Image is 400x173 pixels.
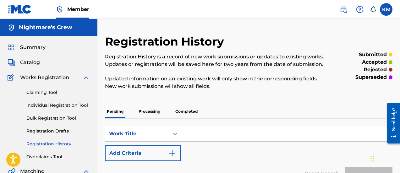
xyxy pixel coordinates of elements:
img: Top Rightsholder [56,6,63,13]
div: Work Title [109,130,166,138]
div: Help [353,3,366,16]
img: MLC Logo [8,5,32,14]
span: Member [67,6,89,13]
a: Registration Drafts [26,128,90,134]
img: search [340,6,347,13]
p: Registration History is a record of new work submissions or updates to existing works. Updates or... [105,53,326,68]
iframe: Chat Widget [369,143,400,173]
img: Works Registration [8,74,16,81]
p: accepted [362,58,387,66]
p: rejected [364,66,387,73]
a: Registration History [26,141,90,147]
h2: Registration History [105,35,227,49]
img: expand [82,74,90,81]
p: submitted [359,51,387,58]
img: Summary [8,44,15,51]
p: Pending [105,105,125,118]
iframe: Resource Center [382,98,400,148]
a: Bulk Registration Tool [26,115,90,122]
img: help [356,6,364,13]
a: Public Search [337,3,350,16]
div: Drag [370,149,374,168]
a: Overclaims Tool [26,154,90,160]
div: Notifications [370,6,376,13]
div: User Menu [380,3,392,16]
img: 9d2ae6d4665cec9f34b9.svg [168,149,176,157]
span: Works Registration [20,74,69,81]
img: Accounts [8,24,15,31]
a: Individual Registration Tool [26,102,90,109]
img: Catalog [8,59,15,66]
p: Completed [173,105,200,118]
p: Updated information on an existing work will only show in the corresponding fields. New work subm... [105,75,326,90]
a: CatalogCatalog [8,59,40,66]
button: Add Criteria [105,145,181,161]
h5: Nightmare's Crew [19,24,72,31]
a: SummarySummary [8,44,46,51]
span: Catalog [20,59,40,66]
p: Processing [137,105,162,118]
a: Claiming Tool [26,89,90,96]
p: superseded [355,73,387,81]
span: Summary [20,44,46,51]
